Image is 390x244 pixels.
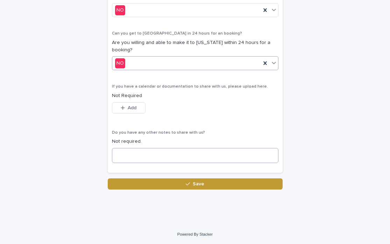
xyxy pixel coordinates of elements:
[128,105,136,110] span: Add
[112,84,268,89] span: If you have a calendar or documentation to share with us, please upload here.
[112,138,278,145] p: Not required.
[112,102,146,113] button: Add
[112,92,278,99] p: Not Required
[115,5,125,15] div: NO
[108,178,283,190] button: Save
[112,31,242,36] span: Can you get to [GEOGRAPHIC_DATA] in 24 hours for an booking?
[112,39,278,54] p: Are you willing and able to make it to [US_STATE] within 24 hours for a booking?
[177,232,213,236] a: Powered By Stacker
[115,58,125,68] div: NO
[112,131,205,135] span: Do you have any other notes to share with us?
[193,182,204,186] span: Save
